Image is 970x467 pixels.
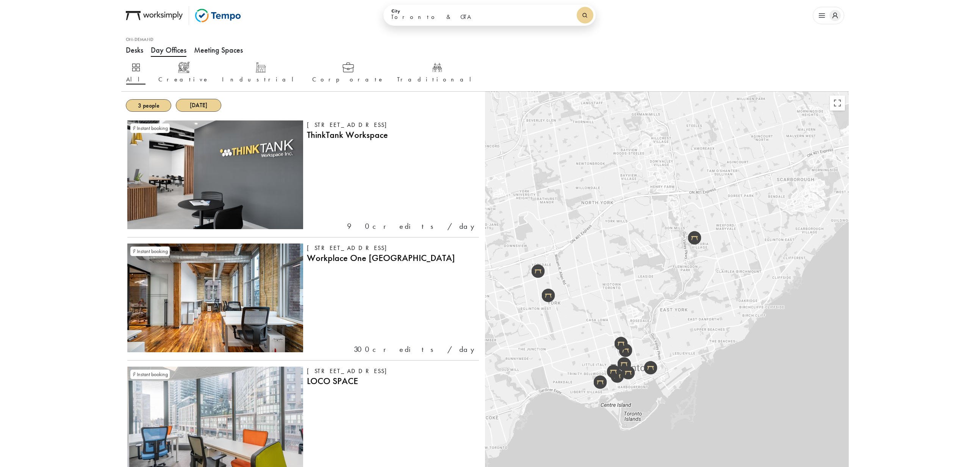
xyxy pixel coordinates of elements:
[158,61,210,84] button: Creative
[126,11,183,20] img: Worksimply
[126,39,143,61] button: Desks
[127,244,303,352] img: Workplace One King East
[222,77,299,83] span: Industrial
[593,375,607,389] img: Acme Works
[830,95,845,111] button: Toggle fullscreen view
[614,336,627,350] img: Workplace One Bay-Bloor
[178,62,189,73] img: Creative
[312,77,384,83] span: Corporate
[619,344,632,357] img: LOCO SPACE
[194,39,243,61] button: Meeting Spaces
[130,62,142,73] img: All Categories
[312,61,385,84] button: Corporate
[644,361,657,375] img: Workplace One King East
[432,62,443,73] img: Traditional
[127,120,479,231] a: ThinkTank Workspace Instant BookingInstant booking[STREET_ADDRESS]ThinkTank Workspace
[347,221,479,231] p: 90 credits /day
[307,253,479,264] h4: Workplace One [GEOGRAPHIC_DATA]
[307,244,394,252] span: [STREET_ADDRESS]
[307,121,394,129] span: [STREET_ADDRESS]
[542,289,555,302] img: LAUFT Vaultra Castlefield
[611,369,624,383] img: Workplace One Peter Street
[126,99,171,112] button: 3 people
[531,264,544,278] img: The Collective Toronto
[158,77,209,83] span: Creative
[307,130,479,141] h4: ThinkTank Workspace
[130,123,170,133] span: Instant booking
[307,376,479,387] h4: LOCO SPACE
[132,125,136,131] img: Instant Booking
[255,62,266,73] img: Industrial
[176,99,221,112] button: [DATE]
[222,61,300,84] button: Industrial
[127,120,303,229] img: ThinkTank Workspace
[618,357,631,371] img: Startuptive
[397,61,477,84] button: Traditional
[688,231,701,245] img: ThinkTank Workspace
[132,248,136,254] img: Instant Booking
[621,366,635,380] img: The Professional Centre
[127,244,479,354] a: Workplace One King East Instant BookingInstant booking[STREET_ADDRESS]Workplace One [GEOGRAPHIC_D...
[397,77,477,83] span: Traditional
[130,370,170,379] span: Instant booking
[190,101,207,109] strong: [DATE]
[126,61,146,84] button: All
[307,367,394,375] span: [STREET_ADDRESS]
[130,247,170,256] span: Instant booking
[607,364,620,378] img: Workhaus Spadina
[151,39,186,61] button: Day Offices
[343,62,354,73] img: Corporate
[126,77,145,83] span: All
[354,344,479,354] p: 300 credits /day
[132,372,136,377] img: Instant Booking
